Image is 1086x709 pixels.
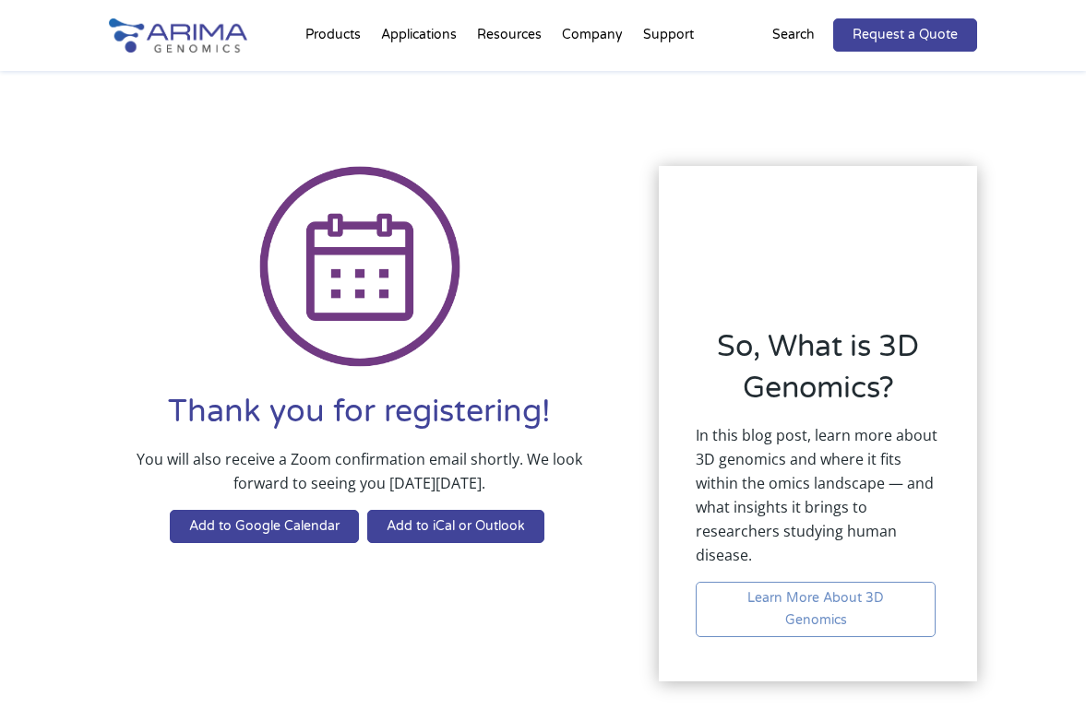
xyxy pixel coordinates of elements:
[170,510,359,543] a: Add to Google Calendar
[772,23,815,47] p: Search
[109,18,247,53] img: Arima-Genomics-logo
[109,391,611,447] h1: Thank you for registering!
[696,326,941,423] h2: So, What is 3D Genomics?
[109,447,611,510] p: You will also receive a Zoom confirmation email shortly. We look forward to seeing you [DATE][DATE].
[696,582,937,637] a: Learn More About 3D Genomics
[833,18,977,52] a: Request a Quote
[696,423,941,582] p: In this blog post, learn more about 3D genomics and where it fits within the omics landscape — an...
[259,166,460,367] img: Icon Calendar
[367,510,544,543] a: Add to iCal or Outlook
